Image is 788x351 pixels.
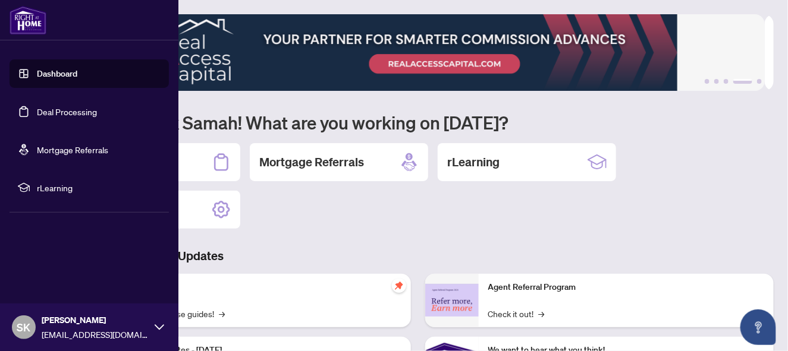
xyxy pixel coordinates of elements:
img: Agent Referral Program [425,284,479,317]
span: → [219,307,225,320]
a: Mortgage Referrals [37,144,108,155]
h2: Mortgage Referrals [259,154,364,170]
button: 2 [714,79,719,84]
a: Check it out!→ [488,307,545,320]
a: Deal Processing [37,106,97,117]
span: pushpin [392,279,406,293]
h1: Welcome back Samah! What are you working on [DATE]? [62,111,774,134]
button: Open asap [740,309,776,345]
p: Agent Referral Program [488,281,765,294]
span: SK [17,319,31,336]
span: → [539,307,545,320]
img: Slide 3 [62,14,765,91]
a: Dashboard [37,68,77,79]
button: 4 [733,79,752,84]
span: [PERSON_NAME] [42,314,149,327]
h2: rLearning [447,154,500,170]
button: 1 [705,79,709,84]
p: Self-Help [125,281,401,294]
h3: Brokerage & Industry Updates [62,248,774,264]
span: rLearning [37,181,161,194]
span: [EMAIL_ADDRESS][DOMAIN_NAME] [42,328,149,341]
button: 5 [757,79,762,84]
img: logo [10,6,46,34]
button: 3 [724,79,729,84]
